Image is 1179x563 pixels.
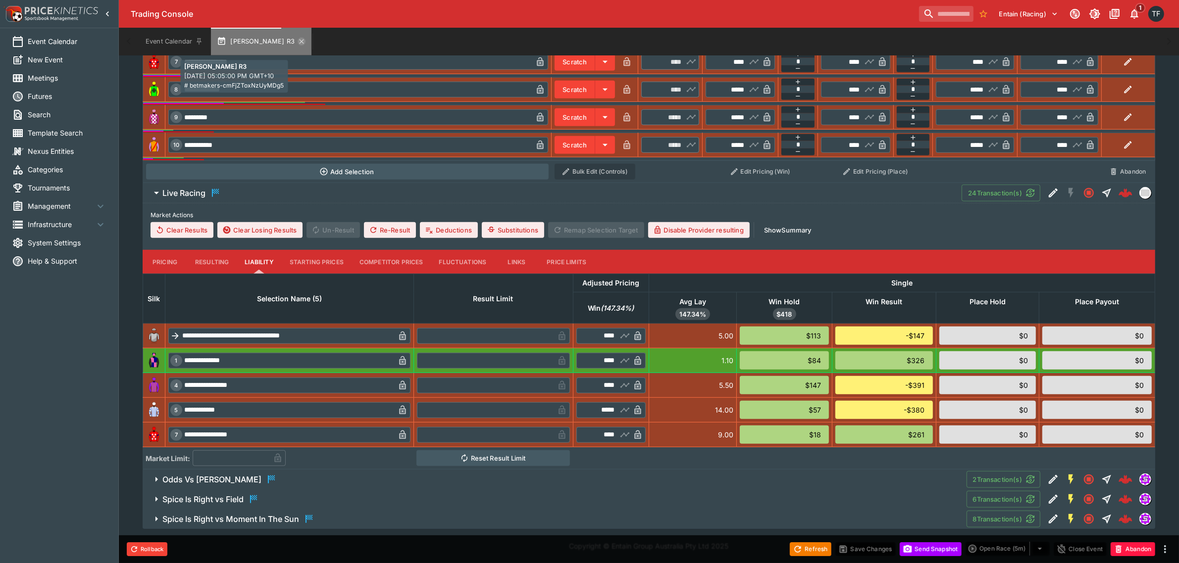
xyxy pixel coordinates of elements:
span: New Event [28,54,106,65]
th: Adjusted Pricing [573,274,649,292]
span: System Settings [28,237,106,248]
button: Straight [1098,510,1116,528]
label: Market Actions [151,207,1147,222]
img: PriceKinetics [25,7,98,14]
button: Edit Detail [1044,490,1062,508]
button: Price Limits [539,250,594,274]
div: $57 [740,401,828,419]
div: 6256a475-4430-4e68-94cb-e55f85648180 [1119,512,1132,526]
button: Straight [1098,490,1116,508]
button: Edit Pricing (Place) [821,164,930,180]
button: Bulk Edit (Controls) [555,164,635,180]
div: f6f1fd1a-0dd5-4633-9a88-28012d0a6f7f [1119,492,1132,506]
div: $18 [740,425,828,444]
span: 10 [171,141,181,148]
button: Substitutions [482,222,544,238]
span: $418 [773,310,796,320]
button: Scratch [555,136,595,154]
button: 2Transaction(s) [967,471,1040,488]
button: Liability [237,250,281,274]
span: 7 [173,431,180,438]
img: blank-silk.png [146,328,162,344]
button: Edit Detail [1044,470,1062,488]
div: $261 [835,425,933,444]
div: $147 [740,376,828,394]
span: Event Calendar [28,36,106,47]
svg: Closed [1083,473,1095,485]
button: Edit Detail [1044,510,1062,528]
button: 8Transaction(s) [967,511,1040,527]
img: runner 5 [146,402,162,418]
button: Rollback [127,542,167,556]
button: Disable Provider resulting [648,222,750,238]
div: -$380 [835,401,933,419]
div: $326 [835,351,933,370]
div: -$147 [835,327,933,345]
span: Tournaments [28,183,106,193]
h6: Spice Is Right vs Field [162,494,244,505]
img: simulator [1140,474,1151,485]
button: Tom Flynn [1145,3,1167,25]
img: runner 10 [146,137,162,153]
span: Mark an event as closed and abandoned. [1111,543,1155,553]
button: Refresh [790,542,831,556]
span: Win Hold [758,296,811,308]
button: Add Selection [146,164,549,180]
div: $0 [1042,327,1152,345]
div: 1.10 [652,355,734,366]
th: Result Limit [413,274,573,324]
span: Template Search [28,128,106,138]
span: Futures [28,91,106,101]
img: runner 1 [146,353,162,369]
button: SGM Enabled [1062,470,1080,488]
button: SGM Enabled [1062,490,1080,508]
span: 1 [1135,3,1146,13]
div: $0 [939,351,1036,370]
a: 6256a475-4430-4e68-94cb-e55f85648180 [1116,509,1135,529]
button: Select Tenant [993,6,1064,22]
h3: Market Limit: [146,453,191,464]
button: Straight [1098,184,1116,202]
button: 24Transaction(s) [962,185,1040,201]
img: runner 4 [146,377,162,393]
input: search [919,6,974,22]
img: logo-cerberus--red.svg [1119,186,1132,200]
div: simulator [1139,493,1151,505]
button: Connected to PK [1066,5,1084,23]
span: 7 [173,58,180,65]
div: 5.00 [652,330,734,341]
img: runner 8 [146,82,162,97]
button: Clear Results [151,222,213,238]
div: 5.50 [652,380,734,390]
div: $0 [1042,376,1152,394]
img: runner 9 [146,109,162,125]
button: Fluctuations [431,250,495,274]
button: SGM Disabled [1062,184,1080,202]
div: liveracing [1139,187,1151,199]
span: 5 [173,407,180,414]
button: Clear Losing Results [217,222,303,238]
span: Categories [28,164,106,175]
div: simulator [1139,513,1151,525]
em: ( 147.34 %) [601,302,634,314]
img: logo-cerberus--red.svg [1119,472,1132,486]
svg: Closed [1083,513,1095,525]
span: Selection Name (5) [246,293,333,305]
span: 1 [173,357,180,364]
button: Abandon [1111,542,1155,556]
span: 8 [173,86,180,93]
a: f6f1fd1a-0dd5-4633-9a88-28012d0a6f7f [1116,489,1135,509]
button: Re-Result [364,222,416,238]
span: Avg Lay [668,296,717,308]
span: # betmakers-cmFjZToxNzUyMDg5 [185,81,284,91]
p: [PERSON_NAME] R3 [185,62,284,72]
button: Scratch [555,81,595,98]
button: Notifications [1126,5,1143,23]
span: Search [28,109,106,120]
img: simulator [1140,514,1151,524]
img: runner 7 [146,427,162,443]
button: Toggle light/dark mode [1086,5,1104,23]
button: Documentation [1106,5,1124,23]
button: Spice Is Right vs Field [143,489,967,509]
